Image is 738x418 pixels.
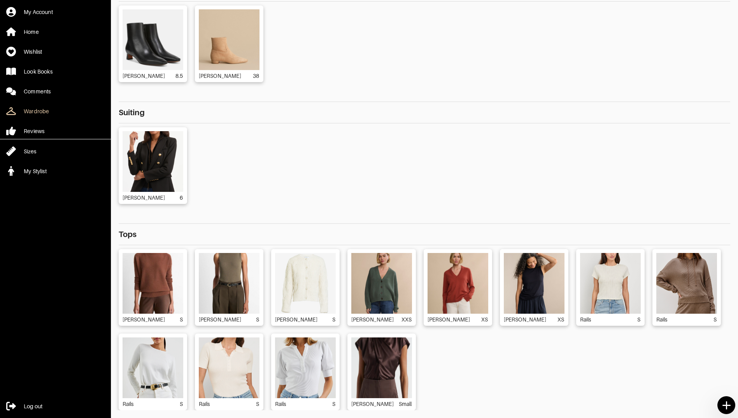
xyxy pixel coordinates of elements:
div: XXS [401,316,412,322]
img: gridImage [428,253,488,314]
div: My Account [24,8,53,16]
img: gridImage [351,253,412,314]
div: [PERSON_NAME] [504,316,550,322]
div: XS [481,316,488,322]
img: gridImage [275,253,336,314]
div: S [180,400,183,406]
p: Tops [119,223,730,245]
div: 8.5 [175,72,183,78]
div: Rails [656,316,671,322]
div: Wishlist [24,48,42,56]
p: Suiting [119,102,730,123]
div: Log out [24,402,42,410]
div: Comments [24,88,51,95]
div: [PERSON_NAME] [275,316,321,322]
img: gridImage [504,253,564,314]
div: S [713,316,717,322]
img: gridImage [580,253,641,314]
img: gridImage [123,131,183,192]
div: Rails [123,400,138,406]
div: Rails [580,316,595,322]
div: Rails [275,400,290,406]
img: gridImage [275,337,336,398]
div: Wardrobe [24,107,49,115]
div: S [332,316,335,322]
div: XS [557,316,564,322]
div: S [256,316,259,322]
div: [PERSON_NAME] [123,194,169,200]
div: 38 [253,72,259,78]
div: S [256,400,259,406]
div: S [637,316,640,322]
div: [PERSON_NAME] [351,316,398,322]
div: [PERSON_NAME] [199,316,245,322]
img: gridImage [123,337,183,398]
img: gridImage [199,337,259,398]
div: Rails [199,400,214,406]
div: My Stylist [24,167,47,175]
img: gridImage [656,253,717,314]
div: Small [399,400,412,406]
img: gridImage [199,253,259,314]
div: Look Books [24,68,53,76]
div: [PERSON_NAME] [351,400,398,406]
img: gridImage [123,9,183,70]
div: [PERSON_NAME] [123,316,169,322]
div: S [332,400,335,406]
div: [PERSON_NAME] [199,72,245,78]
div: [PERSON_NAME] [428,316,474,322]
div: S [180,316,183,322]
img: gridImage [351,337,412,398]
div: Sizes [24,148,36,155]
img: gridImage [123,253,183,314]
div: Home [24,28,39,36]
img: gridImage [199,9,259,70]
div: 6 [180,194,183,200]
div: Reviews [24,127,44,135]
div: [PERSON_NAME] [123,72,169,78]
